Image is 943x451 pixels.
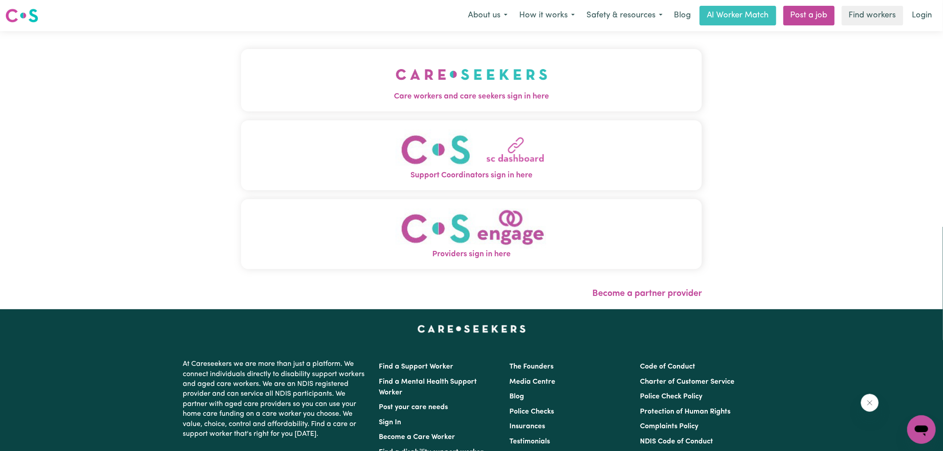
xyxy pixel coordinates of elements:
a: Complaints Policy [640,423,699,430]
a: Protection of Human Rights [640,408,731,415]
a: Media Centre [509,378,555,385]
a: Blog [509,393,524,400]
span: Care workers and care seekers sign in here [241,91,702,102]
button: Safety & resources [581,6,668,25]
a: Insurances [509,423,545,430]
a: Become a Care Worker [379,434,455,441]
a: The Founders [509,363,553,370]
a: Find a Mental Health Support Worker [379,378,477,396]
img: Careseekers logo [5,8,38,24]
span: Need any help? [5,6,54,13]
button: Support Coordinators sign in here [241,120,702,190]
a: Careseekers home page [418,325,526,332]
a: Find a Support Worker [379,363,453,370]
a: Charter of Customer Service [640,378,735,385]
a: Sign In [379,419,401,426]
a: Code of Conduct [640,363,696,370]
span: Support Coordinators sign in here [241,170,702,181]
a: Testimonials [509,438,550,445]
a: Police Check Policy [640,393,703,400]
iframe: Button to launch messaging window [907,415,936,444]
button: Care workers and care seekers sign in here [241,49,702,111]
a: NDIS Code of Conduct [640,438,713,445]
span: Providers sign in here [241,249,702,260]
a: Careseekers logo [5,5,38,26]
button: Providers sign in here [241,199,702,269]
a: Post a job [783,6,835,25]
a: Find workers [842,6,903,25]
a: Post your care needs [379,404,448,411]
a: AI Worker Match [700,6,776,25]
a: Blog [668,6,696,25]
a: Login [907,6,938,25]
button: About us [462,6,513,25]
p: At Careseekers we are more than just a platform. We connect individuals directly to disability su... [183,356,368,443]
button: How it works [513,6,581,25]
iframe: Close message [861,394,879,412]
a: Police Checks [509,408,554,415]
a: Become a partner provider [592,289,702,298]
